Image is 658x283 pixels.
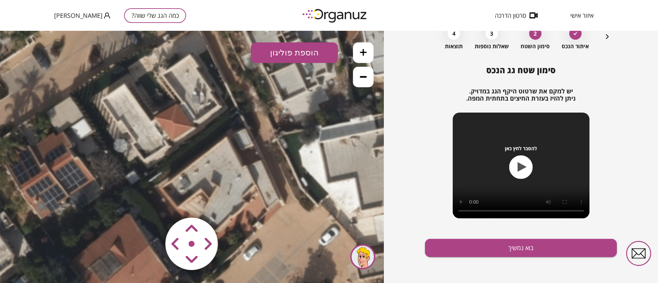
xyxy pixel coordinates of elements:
span: סימון השטח [521,43,550,50]
span: שאלות נוספות [475,43,509,50]
button: הוספת פוליגון [251,12,338,32]
button: סרטון הדרכה [485,12,548,19]
h2: יש למקם את שרטוט היקף הגג במדויק. ניתן להזיז בעזרת החיצים בתחתית המפה. [425,88,617,102]
button: [PERSON_NAME] [54,11,110,20]
button: בוא נמשיך [425,239,617,257]
span: תוצאות [445,43,463,50]
div: 2 [529,27,541,40]
div: 3 [486,27,498,40]
img: logo [297,6,373,25]
span: איתור הנכס [562,43,589,50]
span: איזור אישי [570,12,594,19]
img: vector-smart-object-copy.png [151,172,233,254]
span: להסבר לחץ כאן [505,145,537,151]
span: סרטון הדרכה [495,12,526,19]
span: [PERSON_NAME] [54,12,102,19]
button: איזור אישי [560,12,604,19]
div: 4 [448,27,460,40]
button: כמה הגג שלי שווה? [124,8,186,23]
span: סימון שטח גג הנכס [486,64,556,76]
